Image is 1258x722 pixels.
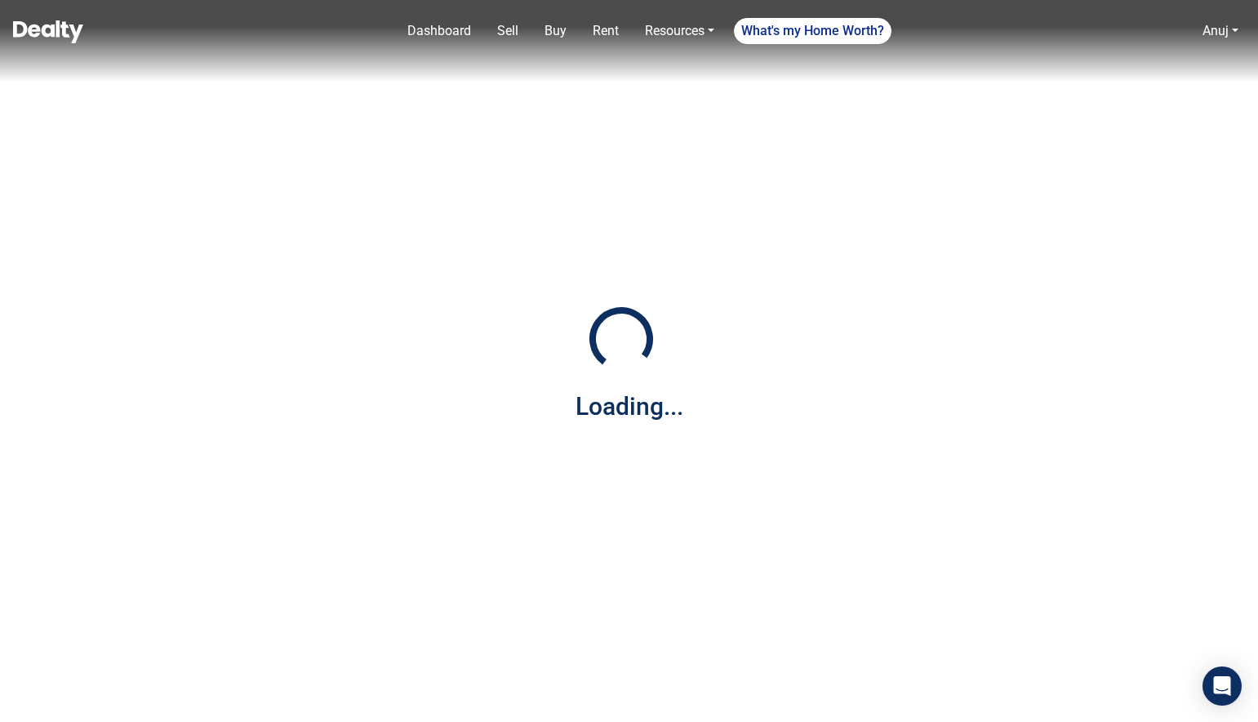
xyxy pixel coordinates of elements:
[401,15,478,47] a: Dashboard
[576,388,683,425] div: Loading...
[1196,15,1245,47] a: Anuj
[580,298,662,380] img: Loading
[538,15,573,47] a: Buy
[586,15,625,47] a: Rent
[491,15,525,47] a: Sell
[13,20,83,43] img: Dealty - Buy, Sell & Rent Homes
[1202,666,1242,706] div: Open Intercom Messenger
[734,18,891,44] a: What's my Home Worth?
[638,15,721,47] a: Resources
[1202,23,1229,38] a: Anuj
